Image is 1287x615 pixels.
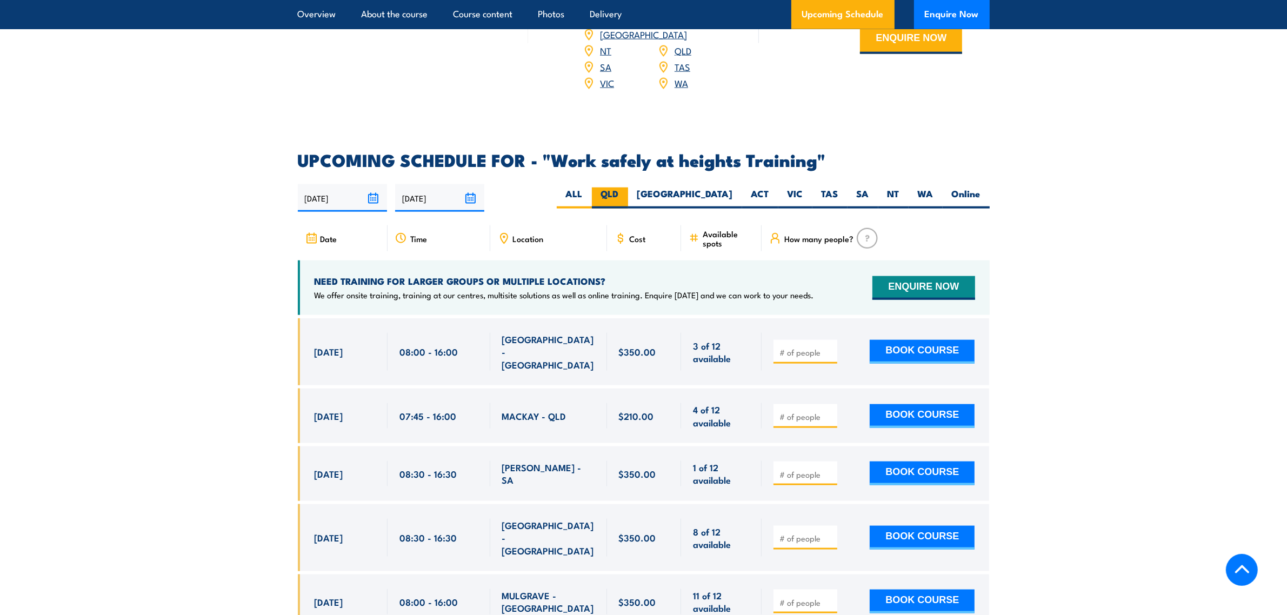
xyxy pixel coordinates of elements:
[315,345,343,358] span: [DATE]
[321,234,337,243] span: Date
[600,44,611,57] a: NT
[872,276,975,300] button: ENQUIRE NOW
[399,410,456,422] span: 07:45 - 16:00
[779,533,833,544] input: # of people
[693,525,750,551] span: 8 of 12 available
[784,234,853,243] span: How many people?
[502,589,595,614] span: MULGRAVE - [GEOGRAPHIC_DATA]
[675,44,691,57] a: QLD
[870,340,975,364] button: BOOK COURSE
[619,410,654,422] span: $210.00
[742,188,778,209] label: ACT
[909,188,943,209] label: WA
[870,462,975,485] button: BOOK COURSE
[315,531,343,544] span: [DATE]
[399,596,458,608] span: 08:00 - 16:00
[619,467,656,480] span: $350.00
[315,410,343,422] span: [DATE]
[592,188,628,209] label: QLD
[675,76,688,89] a: WA
[779,347,833,358] input: # of people
[870,404,975,428] button: BOOK COURSE
[395,184,484,212] input: To date
[675,60,690,73] a: TAS
[600,28,687,41] a: [GEOGRAPHIC_DATA]
[513,234,544,243] span: Location
[693,403,750,429] span: 4 of 12 available
[703,229,754,248] span: Available spots
[557,188,592,209] label: ALL
[693,461,750,486] span: 1 of 12 available
[315,467,343,480] span: [DATE]
[693,589,750,614] span: 11 of 12 available
[812,188,848,209] label: TAS
[399,345,458,358] span: 08:00 - 16:00
[778,188,812,209] label: VIC
[399,467,457,480] span: 08:30 - 16:30
[943,188,990,209] label: Online
[410,234,427,243] span: Time
[779,597,833,608] input: # of people
[315,596,343,608] span: [DATE]
[870,526,975,550] button: BOOK COURSE
[619,345,656,358] span: $350.00
[502,461,595,486] span: [PERSON_NAME] - SA
[315,275,814,287] h4: NEED TRAINING FOR LARGER GROUPS OR MULTIPLE LOCATIONS?
[298,184,387,212] input: From date
[600,60,611,73] a: SA
[693,339,750,365] span: 3 of 12 available
[878,188,909,209] label: NT
[779,411,833,422] input: # of people
[619,531,656,544] span: $350.00
[628,188,742,209] label: [GEOGRAPHIC_DATA]
[502,333,595,371] span: [GEOGRAPHIC_DATA] - [GEOGRAPHIC_DATA]
[630,234,646,243] span: Cost
[399,531,457,544] span: 08:30 - 16:30
[848,188,878,209] label: SA
[298,152,990,167] h2: UPCOMING SCHEDULE FOR - "Work safely at heights Training"
[600,76,614,89] a: VIC
[779,469,833,480] input: # of people
[860,25,962,54] button: ENQUIRE NOW
[502,519,595,557] span: [GEOGRAPHIC_DATA] - [GEOGRAPHIC_DATA]
[870,590,975,613] button: BOOK COURSE
[502,410,566,422] span: MACKAY - QLD
[315,290,814,300] p: We offer onsite training, training at our centres, multisite solutions as well as online training...
[619,596,656,608] span: $350.00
